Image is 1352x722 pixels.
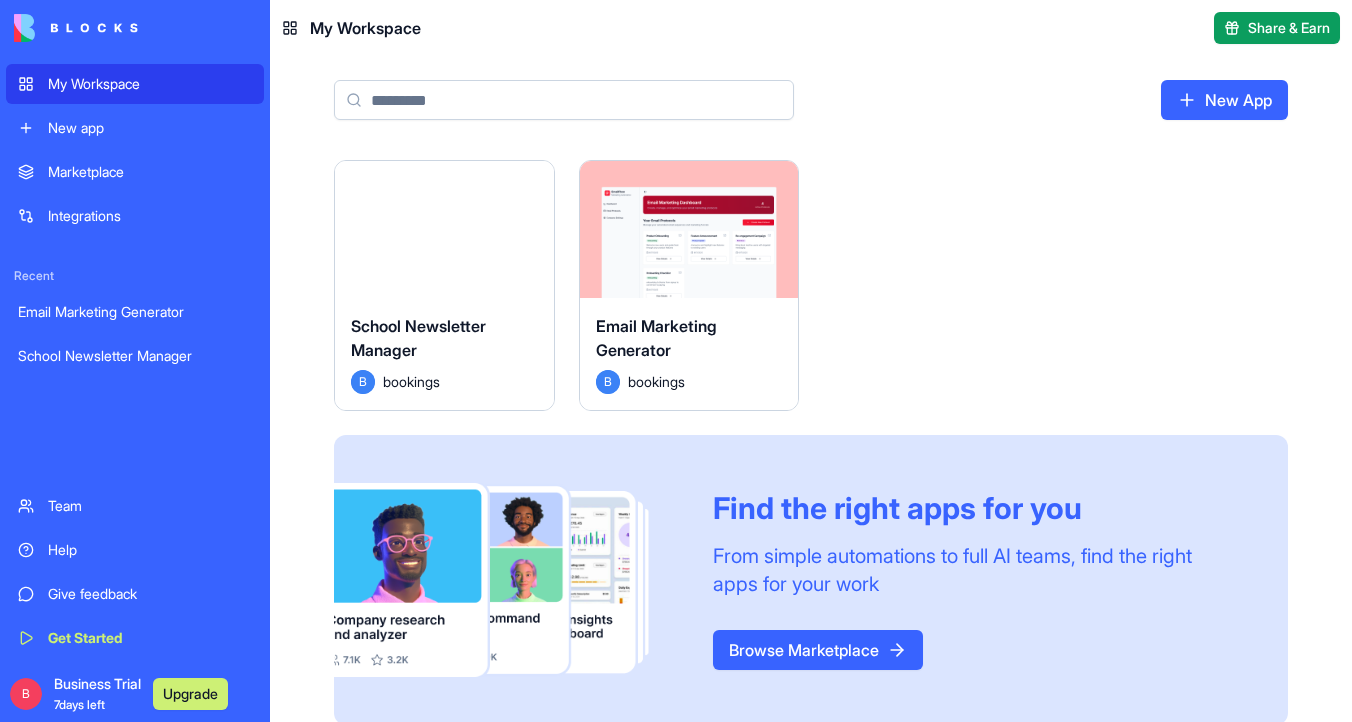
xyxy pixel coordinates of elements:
[1214,12,1340,44] button: Share & Earn
[6,486,264,526] a: Team
[6,618,264,658] a: Get Started
[48,628,252,648] div: Get Started
[310,16,421,40] span: My Workspace
[579,160,800,411] a: Email Marketing GeneratorBbookings
[14,14,138,42] img: logo
[48,496,252,516] div: Team
[48,118,252,138] div: New app
[6,574,264,614] a: Give feedback
[6,108,264,148] a: New app
[6,336,264,376] a: School Newsletter Manager
[6,64,264,104] a: My Workspace
[48,162,252,182] div: Marketplace
[334,160,555,411] a: School Newsletter ManagerBbookings
[6,292,264,332] a: Email Marketing Generator
[54,697,105,712] span: 7 days left
[18,346,252,366] div: School Newsletter Manager
[1161,80,1288,120] a: New App
[628,371,685,392] span: bookings
[351,370,375,394] span: B
[596,370,620,394] span: B
[596,316,717,360] span: Email Marketing Generator
[6,268,264,284] span: Recent
[713,490,1240,526] div: Find the right apps for you
[48,540,252,560] div: Help
[48,584,252,604] div: Give feedback
[6,530,264,570] a: Help
[10,678,42,710] span: B
[54,674,141,714] span: Business Trial
[1248,18,1330,38] span: Share & Earn
[383,371,440,392] span: bookings
[713,630,923,670] a: Browse Marketplace
[153,678,228,710] button: Upgrade
[351,316,486,360] span: School Newsletter Manager
[6,152,264,192] a: Marketplace
[6,196,264,236] a: Integrations
[18,302,252,322] div: Email Marketing Generator
[48,74,252,94] div: My Workspace
[713,542,1240,598] div: From simple automations to full AI teams, find the right apps for your work
[48,206,252,226] div: Integrations
[334,483,681,678] img: Frame_181_egmpey.png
